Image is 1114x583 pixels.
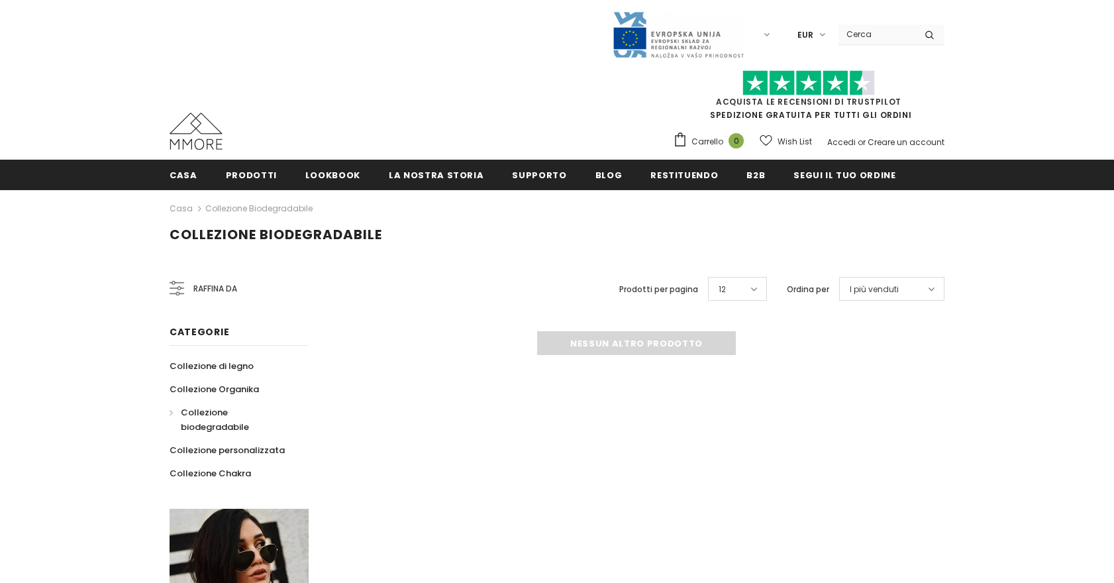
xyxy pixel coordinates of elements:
[170,225,382,244] span: Collezione biodegradabile
[226,169,277,182] span: Prodotti
[760,130,812,153] a: Wish List
[170,401,294,439] a: Collezione biodegradabile
[170,201,193,217] a: Casa
[858,136,866,148] span: or
[746,160,765,189] a: B2B
[850,283,899,296] span: I più venduti
[691,135,723,148] span: Carrello
[673,132,750,152] a: Carrello 0
[170,444,285,456] span: Collezione personalizzata
[181,406,249,433] span: Collezione biodegradabile
[793,169,895,182] span: Segui il tuo ordine
[673,76,944,121] span: SPEDIZIONE GRATUITA PER TUTTI GLI ORDINI
[797,28,813,42] span: EUR
[716,96,901,107] a: Acquista le recensioni di TrustPilot
[868,136,944,148] a: Creare un account
[193,282,237,296] span: Raffina da
[778,135,812,148] span: Wish List
[729,133,744,148] span: 0
[170,378,259,401] a: Collezione Organika
[838,25,915,44] input: Search Site
[793,160,895,189] a: Segui il tuo ordine
[170,467,251,480] span: Collezione Chakra
[787,283,829,296] label: Ordina per
[170,462,251,485] a: Collezione Chakra
[305,169,360,182] span: Lookbook
[650,169,718,182] span: Restituendo
[170,439,285,462] a: Collezione personalizzata
[612,11,744,59] img: Javni Razpis
[742,70,875,96] img: Fidati di Pilot Stars
[170,360,254,372] span: Collezione di legno
[650,160,718,189] a: Restituendo
[226,160,277,189] a: Prodotti
[170,160,197,189] a: Casa
[746,169,765,182] span: B2B
[205,203,313,214] a: Collezione biodegradabile
[612,28,744,40] a: Javni Razpis
[389,160,483,189] a: La nostra storia
[389,169,483,182] span: La nostra storia
[305,160,360,189] a: Lookbook
[170,169,197,182] span: Casa
[170,354,254,378] a: Collezione di legno
[719,283,726,296] span: 12
[170,113,223,150] img: Casi MMORE
[512,160,566,189] a: supporto
[619,283,698,296] label: Prodotti per pagina
[170,383,259,396] span: Collezione Organika
[595,169,623,182] span: Blog
[827,136,856,148] a: Accedi
[512,169,566,182] span: supporto
[170,325,229,339] span: Categorie
[595,160,623,189] a: Blog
